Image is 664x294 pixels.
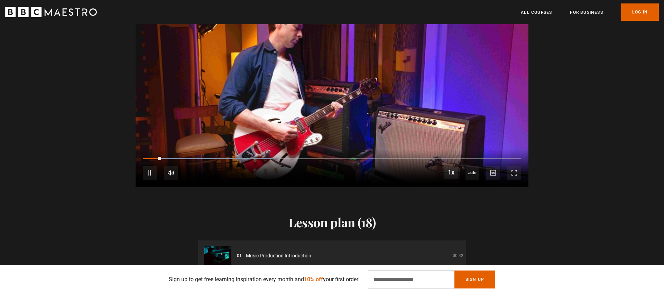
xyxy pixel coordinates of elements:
nav: Primary [521,3,659,21]
button: Pause [143,166,157,180]
button: Mute [164,166,178,180]
h2: Lesson plan (18) [198,215,466,229]
button: Playback Rate [444,165,458,179]
span: auto [465,166,479,180]
a: All Courses [521,9,552,16]
a: For business [570,9,603,16]
p: 01 [237,253,242,259]
p: Sign up to get free learning inspiration every month and your first order! [169,275,360,284]
button: Captions [486,166,500,180]
span: 10% off [304,276,323,283]
div: Current quality: 360p [465,166,479,180]
span: Music Production Introduction [246,252,311,259]
svg: BBC Maestro [5,7,97,17]
p: 00:42 [453,253,463,259]
a: Log In [621,3,659,21]
button: Sign Up [454,271,495,288]
button: Fullscreen [507,166,521,180]
div: Progress Bar [143,158,521,160]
